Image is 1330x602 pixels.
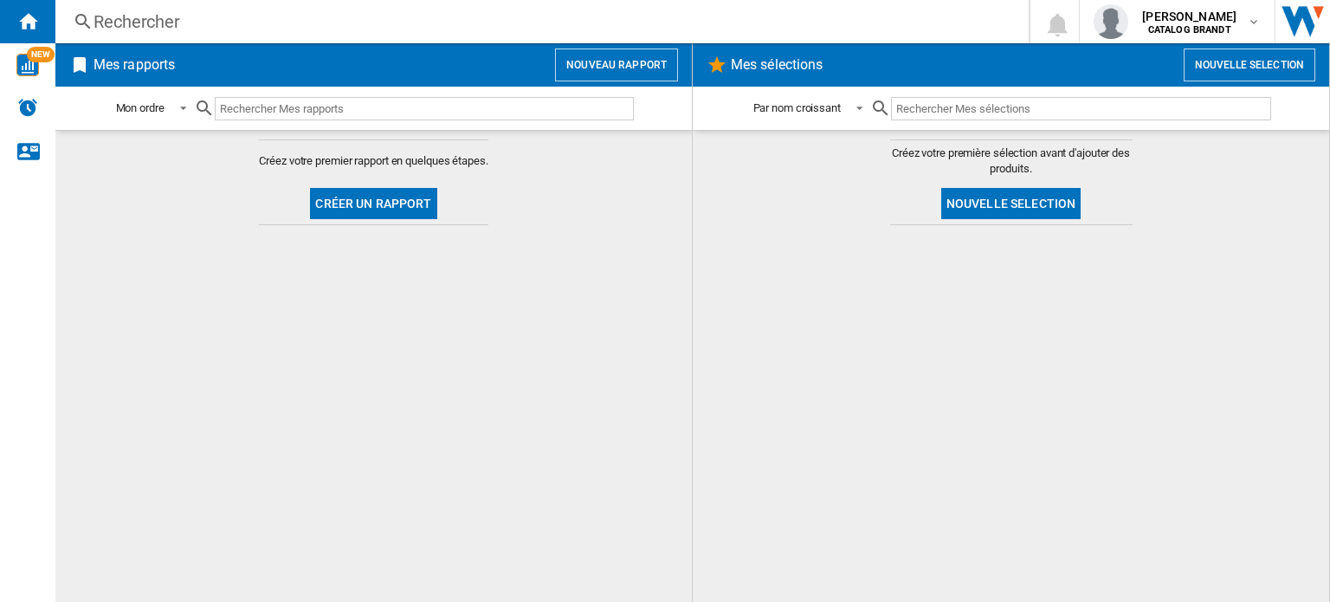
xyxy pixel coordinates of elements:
[1142,8,1236,25] span: [PERSON_NAME]
[941,188,1081,219] button: Nouvelle selection
[1184,49,1315,81] button: Nouvelle selection
[215,97,634,120] input: Rechercher Mes rapports
[727,49,826,81] h2: Mes sélections
[27,47,55,62] span: NEW
[1148,24,1231,36] b: CATALOG BRANDT
[116,101,165,114] div: Mon ordre
[94,10,984,34] div: Rechercher
[891,97,1271,120] input: Rechercher Mes sélections
[259,153,487,169] span: Créez votre premier rapport en quelques étapes.
[16,54,39,76] img: wise-card.svg
[555,49,678,81] button: Nouveau rapport
[890,146,1133,177] span: Créez votre première sélection avant d'ajouter des produits.
[753,101,841,114] div: Par nom croissant
[1094,4,1128,39] img: profile.jpg
[90,49,178,81] h2: Mes rapports
[310,188,436,219] button: Créer un rapport
[17,97,38,118] img: alerts-logo.svg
